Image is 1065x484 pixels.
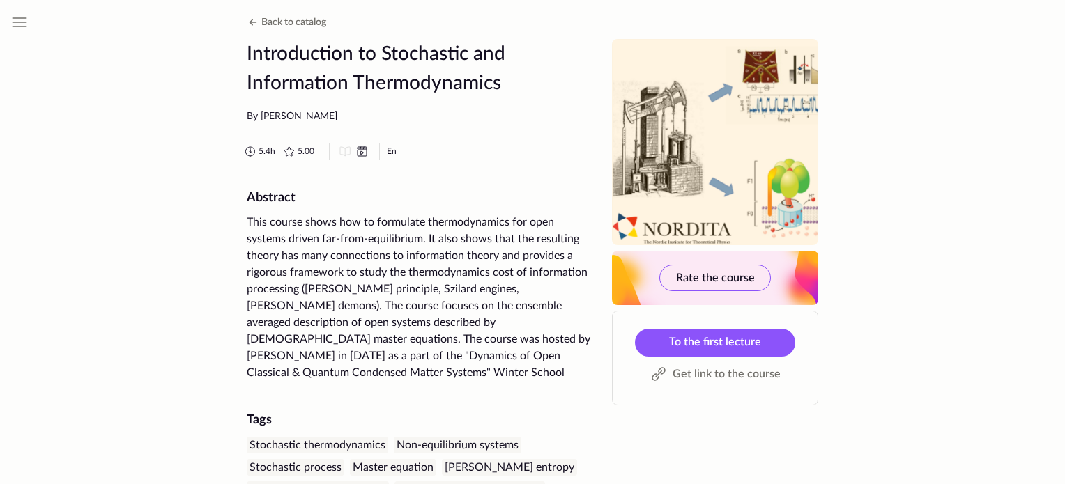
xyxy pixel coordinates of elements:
div: By [PERSON_NAME] [247,110,595,124]
a: To the first lecture [635,329,795,357]
span: 5.4 h [259,146,275,157]
div: Non-equilibrium systems [394,437,521,453]
button: Back to catalog [245,14,326,31]
div: Stochastic thermodynamics [247,437,388,453]
div: This course shows how to formulate thermodynamics for open systems driven far-from-equilibrium. I... [247,214,595,381]
h1: Introduction to Stochastic and Information Thermodynamics [247,39,595,97]
h2: Abstract [247,191,595,206]
div: Stochastic process [247,459,344,476]
div: Master equation [350,459,436,476]
abbr: English [387,147,397,155]
div: [PERSON_NAME] entropy [442,459,577,476]
span: To the first lecture [669,336,761,348]
span: Back to catalog [261,17,326,27]
div: Tags [247,412,595,428]
button: Get link to the course [635,362,795,387]
span: 5.00 [298,146,314,157]
button: Rate the course [659,265,771,291]
span: Get link to the course [673,366,781,382]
